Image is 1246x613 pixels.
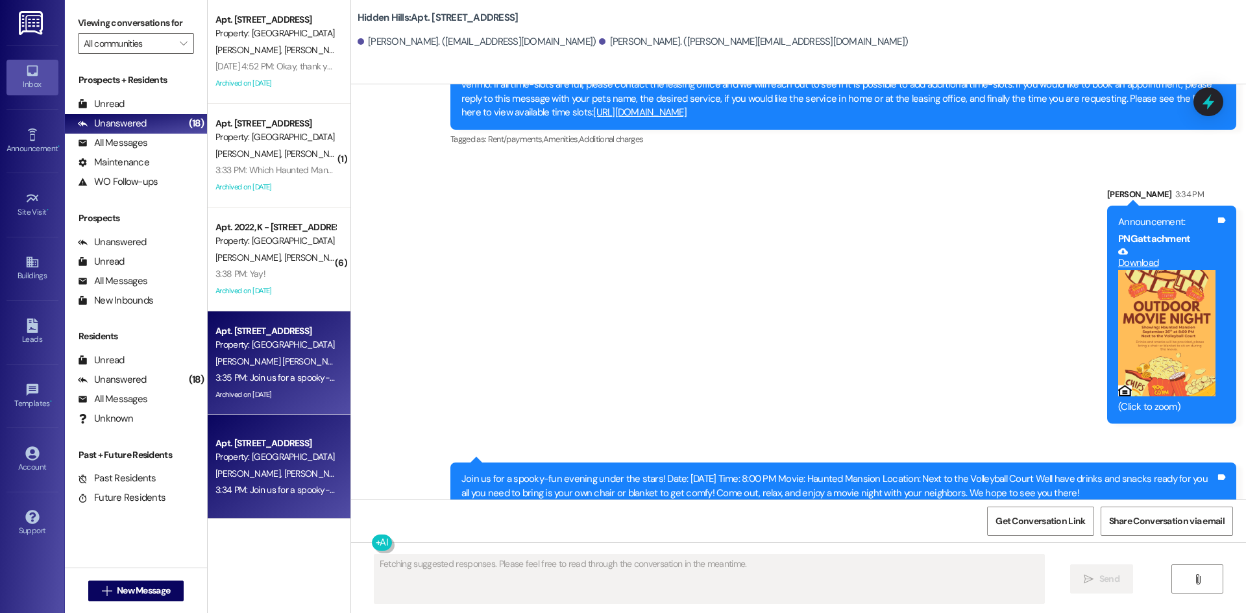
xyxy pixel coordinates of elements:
button: New Message [88,581,184,601]
div: Property: [GEOGRAPHIC_DATA] [215,234,336,248]
div: [PERSON_NAME] [1107,187,1236,206]
i:  [1193,574,1203,584]
div: Archived on [DATE] [214,75,337,91]
div: Future Residents [78,491,165,505]
div: Announcement: [1118,215,1215,229]
div: (18) [186,114,207,134]
div: (18) [186,370,207,390]
a: Inbox [6,60,58,95]
div: All Messages [78,274,147,288]
span: • [50,397,52,406]
b: Hidden Hills: Apt. [STREET_ADDRESS] [358,11,519,25]
div: Unread [78,255,125,269]
a: Site Visit • [6,187,58,222]
div: All Messages [78,392,147,406]
div: Archived on [DATE] [214,179,337,195]
div: Unanswered [78,235,147,249]
div: [PERSON_NAME]. ([PERSON_NAME][EMAIL_ADDRESS][DOMAIN_NAME]) [599,35,908,49]
span: Send [1099,572,1119,586]
div: Archived on [DATE] [214,387,337,403]
span: Additional charges [579,134,643,145]
i:  [1084,574,1093,584]
a: Buildings [6,251,58,286]
label: Viewing conversations for [78,13,194,33]
div: Tagged as: [450,130,1236,149]
span: [PERSON_NAME] [215,252,284,263]
div: Unanswered [78,373,147,387]
div: Unanswered [78,117,147,130]
b: PNG attachment [1118,232,1190,245]
span: • [58,142,60,151]
div: Residents [65,330,207,343]
button: Zoom image [1118,270,1215,396]
div: Past + Future Residents [65,448,207,462]
input: All communities [84,33,173,54]
span: New Message [117,584,170,597]
div: 3:34 PM [1172,187,1204,201]
a: Templates • [6,379,58,414]
button: Send [1070,564,1133,594]
div: 3:33 PM: Which Haunted Mansion movie? [215,164,371,176]
span: [PERSON_NAME] [215,468,284,479]
span: [PERSON_NAME] [215,148,284,160]
i:  [102,586,112,596]
button: Share Conversation via email [1101,507,1233,536]
span: [PERSON_NAME] [284,148,348,160]
div: Property: [GEOGRAPHIC_DATA] [215,27,336,40]
div: Apt. [STREET_ADDRESS] [215,13,336,27]
div: Archived on [DATE] [214,283,337,299]
i:  [180,38,187,49]
span: [PERSON_NAME] [PERSON_NAME] [215,355,351,367]
span: Rent/payments , [488,134,543,145]
div: New Inbounds [78,294,153,307]
div: Unread [78,354,125,367]
div: [PERSON_NAME]. ([EMAIL_ADDRESS][DOMAIN_NAME]) [358,35,596,49]
a: [URL][DOMAIN_NAME] [593,106,687,119]
div: Tic-Tac-Toes Mobile Vet Tech will be at the property again on [DATE] 2-5 PM. If you are signing u... [461,51,1215,120]
div: Apt. [STREET_ADDRESS] [215,437,336,450]
span: [PERSON_NAME] [284,252,352,263]
a: Account [6,442,58,477]
span: [PERSON_NAME] [215,44,284,56]
div: [DATE] 4:52 PM: Okay, thank you! [215,60,339,72]
div: Apt. 2022, K - [STREET_ADDRESS] [215,221,336,234]
div: Join us for a spooky-fun evening under the stars! Date: [DATE] Time: 8:00 PM Movie: Haunted Mansi... [461,472,1215,500]
div: Property: [GEOGRAPHIC_DATA] [215,450,336,464]
div: Unknown [78,412,133,426]
div: Prospects + Residents [65,73,207,87]
div: Prospects [65,211,207,225]
div: Past Residents [78,472,156,485]
span: Amenities , [543,134,580,145]
div: WO Follow-ups [78,175,158,189]
div: Maintenance [78,156,149,169]
textarea: Fetching suggested responses. Please feel free to read through the conversation in the meantime. [374,555,1044,603]
div: All Messages [78,136,147,150]
span: Share Conversation via email [1109,514,1225,528]
span: [PERSON_NAME] [284,468,348,479]
div: (Click to zoom) [1118,400,1215,414]
div: 3:38 PM: Yay! [215,268,265,280]
div: Property: [GEOGRAPHIC_DATA] [215,130,336,144]
a: Leads [6,315,58,350]
div: Apt. [STREET_ADDRESS] [215,324,336,338]
span: [PERSON_NAME] [284,44,348,56]
img: ResiDesk Logo [19,11,45,35]
button: Get Conversation Link [987,507,1093,536]
span: Get Conversation Link [996,514,1085,528]
div: Apt. [STREET_ADDRESS] [215,117,336,130]
span: • [47,206,49,215]
div: Unread [78,97,125,111]
a: Support [6,506,58,541]
div: Property: [GEOGRAPHIC_DATA] [215,338,336,352]
a: Download [1118,246,1215,269]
